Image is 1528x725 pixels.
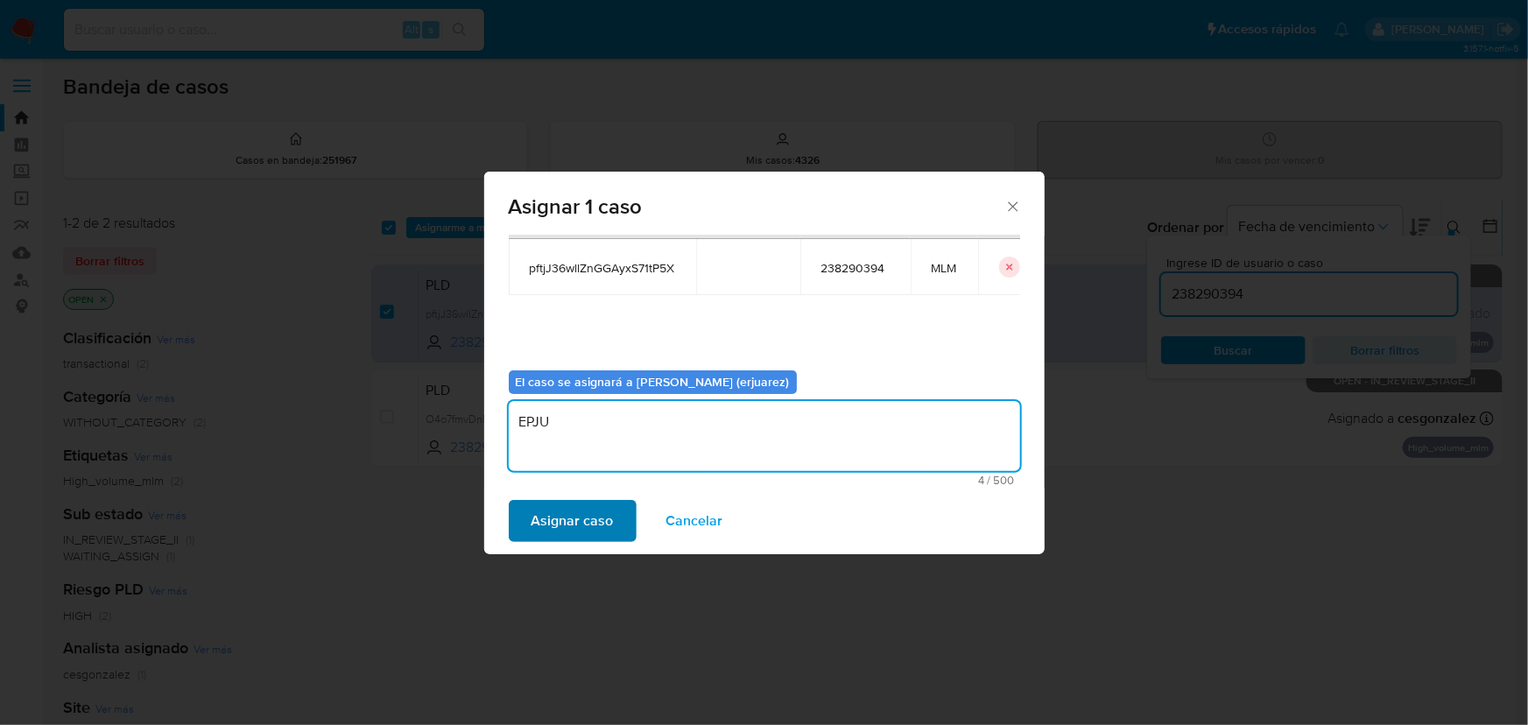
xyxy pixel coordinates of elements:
button: Cerrar ventana [1004,198,1020,214]
button: Cancelar [644,500,746,542]
span: pftjJ36wllZnGGAyxS71tP5X [530,260,675,276]
span: Asignar 1 caso [509,196,1005,217]
span: 238290394 [821,260,890,276]
span: Cancelar [666,502,723,540]
button: Asignar caso [509,500,637,542]
span: MLM [932,260,957,276]
span: Máximo 500 caracteres [514,475,1015,486]
div: assign-modal [484,172,1045,554]
textarea: EPJU [509,401,1020,471]
button: icon-button [999,257,1020,278]
b: El caso se asignará a [PERSON_NAME] (erjuarez) [516,373,790,391]
span: Asignar caso [532,502,614,540]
